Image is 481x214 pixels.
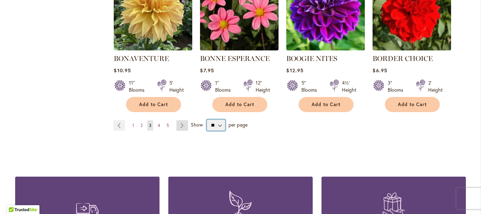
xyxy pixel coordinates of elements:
a: BONNE ESPERANCE [200,45,279,52]
div: 12" Height [256,79,270,93]
button: Add to Cart [212,97,267,112]
span: Add to Cart [398,102,427,108]
button: Add to Cart [126,97,181,112]
a: BOOGIE NITES [286,54,337,63]
div: 1" Blooms [215,79,235,93]
div: 3" Blooms [388,79,407,93]
span: 4 [158,123,160,128]
div: 11" Blooms [129,79,149,93]
button: Add to Cart [385,97,440,112]
a: Bonaventure [114,45,192,52]
span: 1 [132,123,134,128]
span: Add to Cart [312,102,341,108]
a: BONNE ESPERANCE [200,54,270,63]
div: 5' Height [169,79,184,93]
span: $6.95 [373,67,387,74]
span: Show [191,121,203,128]
span: 3 [149,123,151,128]
a: 1 [131,120,136,131]
a: BOOGIE NITES [286,45,365,52]
span: $7.95 [200,67,214,74]
div: 4½' Height [342,79,356,93]
a: 2 [139,120,144,131]
div: 5" Blooms [301,79,321,93]
a: 5 [165,120,171,131]
a: BORDER CHOICE [373,54,433,63]
a: BORDER CHOICE [373,45,451,52]
span: per page [229,121,248,128]
a: BONAVENTURE [114,54,169,63]
span: Add to Cart [225,102,254,108]
a: 4 [156,120,162,131]
span: 5 [167,123,169,128]
button: Add to Cart [299,97,354,112]
span: $12.95 [286,67,303,74]
span: Add to Cart [139,102,168,108]
span: $10.95 [114,67,131,74]
div: 2' Height [428,79,443,93]
span: 2 [140,123,143,128]
iframe: Launch Accessibility Center [5,189,25,209]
